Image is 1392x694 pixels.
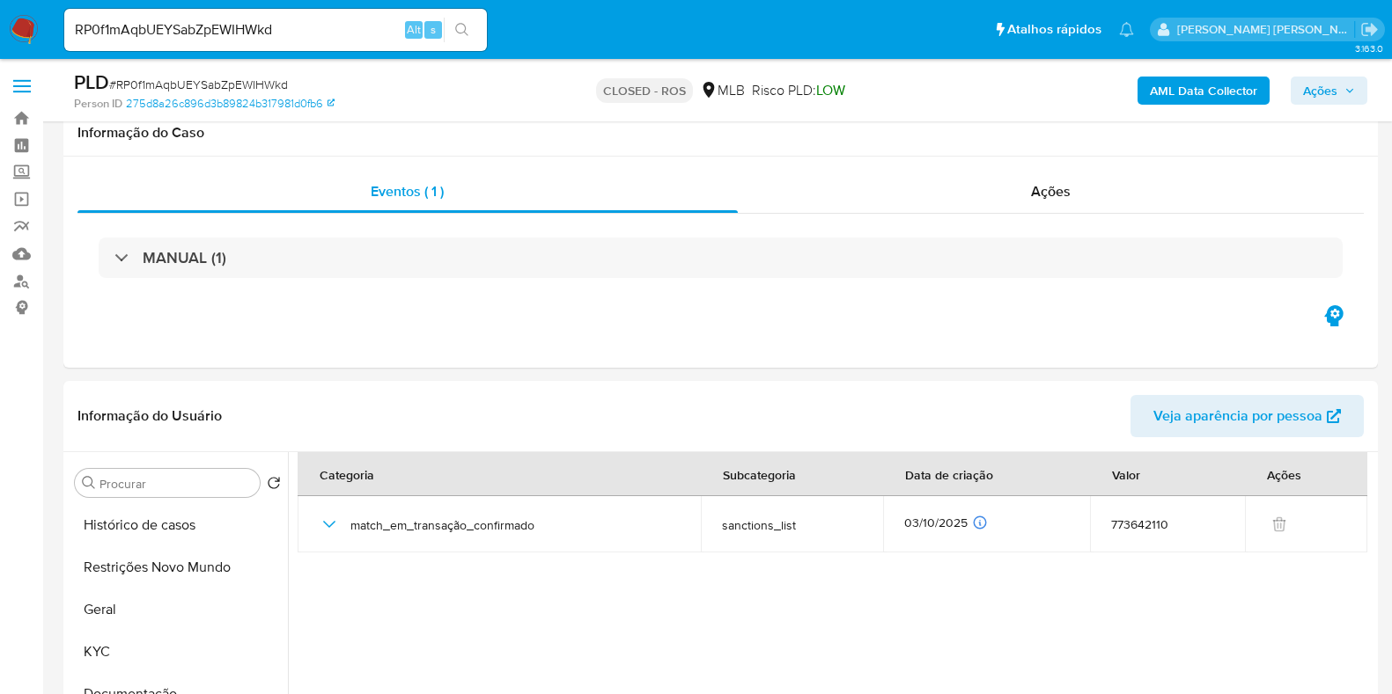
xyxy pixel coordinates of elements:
span: Ações [1031,181,1071,201]
span: Eventos ( 1 ) [371,181,444,201]
div: MLB [700,81,745,100]
b: PLD [74,68,109,96]
input: Procurar [99,476,253,492]
span: Risco PLD: [752,81,845,100]
button: Veja aparência por pessoa [1131,395,1364,437]
span: Ações [1303,77,1337,105]
span: LOW [816,80,845,100]
span: # RP0f1mAqbUEYSabZpEWIHWkd [109,76,288,93]
a: 275d8a26c896d3b89824b317981d0fb6 [126,96,335,112]
button: KYC [68,631,288,673]
button: Geral [68,588,288,631]
b: AML Data Collector [1150,77,1257,105]
button: Histórico de casos [68,504,288,546]
a: Sair [1360,20,1379,39]
span: Atalhos rápidos [1007,20,1101,39]
button: Ações [1291,77,1367,105]
button: AML Data Collector [1138,77,1270,105]
a: Notificações [1119,22,1134,37]
h3: MANUAL (1) [143,248,226,267]
div: MANUAL (1) [99,237,1343,278]
p: danilo.toledo@mercadolivre.com [1177,21,1355,38]
p: CLOSED - ROS [596,78,693,103]
b: Person ID [74,96,122,112]
h1: Informação do Caso [77,124,1364,142]
button: Retornar ao pedido padrão [267,476,281,495]
h1: Informação do Usuário [77,407,222,425]
button: Procurar [82,476,96,490]
span: Alt [407,21,421,38]
span: Veja aparência por pessoa [1153,395,1322,437]
span: s [431,21,436,38]
input: Pesquise usuários ou casos... [64,18,487,41]
button: Restrições Novo Mundo [68,546,288,588]
button: search-icon [444,18,480,42]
